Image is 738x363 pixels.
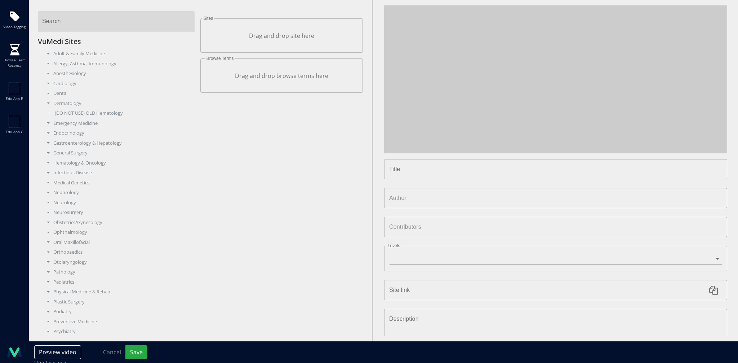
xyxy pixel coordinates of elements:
div: Neurosurgery [43,209,195,216]
div: Emergency Medicine [43,120,195,127]
div: Podiatry [43,308,195,315]
div: Adult & Family Medicine [43,50,195,57]
div: Ophthalmology [43,229,195,236]
div: Pathology [43,268,195,276]
div: Gastroenterology & Hepatology [43,140,195,147]
span: Video tagging [3,24,26,30]
div: Otolaryngology [43,259,195,266]
div: Pediatrics [43,279,195,286]
div: Psychiatry [43,328,195,335]
img: logo [7,345,22,359]
div: General Surgery [43,149,195,157]
div: Obstetrics/Gynecology [43,219,195,226]
div: Physical Medicine & Rehab [43,288,195,296]
div: Nephrology [43,189,195,196]
div: Neurology [43,199,195,206]
h5: VuMedi Sites [38,37,200,46]
button: Preview video [34,345,81,359]
p: Drag and drop site here [206,31,357,40]
button: Copy link to clipboard [705,281,722,299]
label: Levels [387,244,401,248]
div: Cardiology [43,80,195,87]
label: Sites [202,16,214,21]
div: Medical Genetics [43,179,195,187]
div: Hematology & Oncology [43,159,195,167]
div: Endocrinology [43,130,195,137]
label: Browse Terms [205,56,235,61]
span: Edu app b [6,96,23,101]
span: Browse term recency [2,57,27,68]
button: Cancel [98,345,126,359]
div: Orthopaedics [43,249,195,256]
div: Plastic Surgery [43,298,195,306]
div: Oral Maxillofacial [43,239,195,246]
div: (DO NOT USE) OLD Hematology [43,110,195,117]
div: Dental [43,90,195,97]
button: Save [125,345,147,359]
div: Infectious Disease [43,169,195,176]
p: Drag and drop browse terms here [206,71,357,80]
div: Dermatology [43,100,195,107]
div: Allergy, Asthma, Immunology [43,60,195,67]
span: Edu app c [6,129,23,135]
div: Anesthesiology [43,70,195,77]
div: Preventive Medicine [43,318,195,325]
